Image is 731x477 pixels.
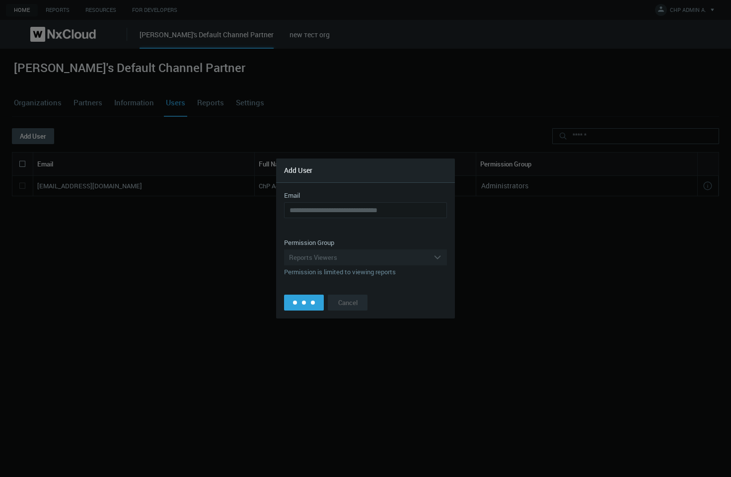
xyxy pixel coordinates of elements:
label: Email [284,191,300,201]
span: Add User [284,165,312,175]
nx-control-message: Permission is limited to viewing reports [284,267,396,276]
label: Permission Group [284,238,334,248]
button: Cancel [328,295,367,311]
div: Reports Viewers [284,249,433,265]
